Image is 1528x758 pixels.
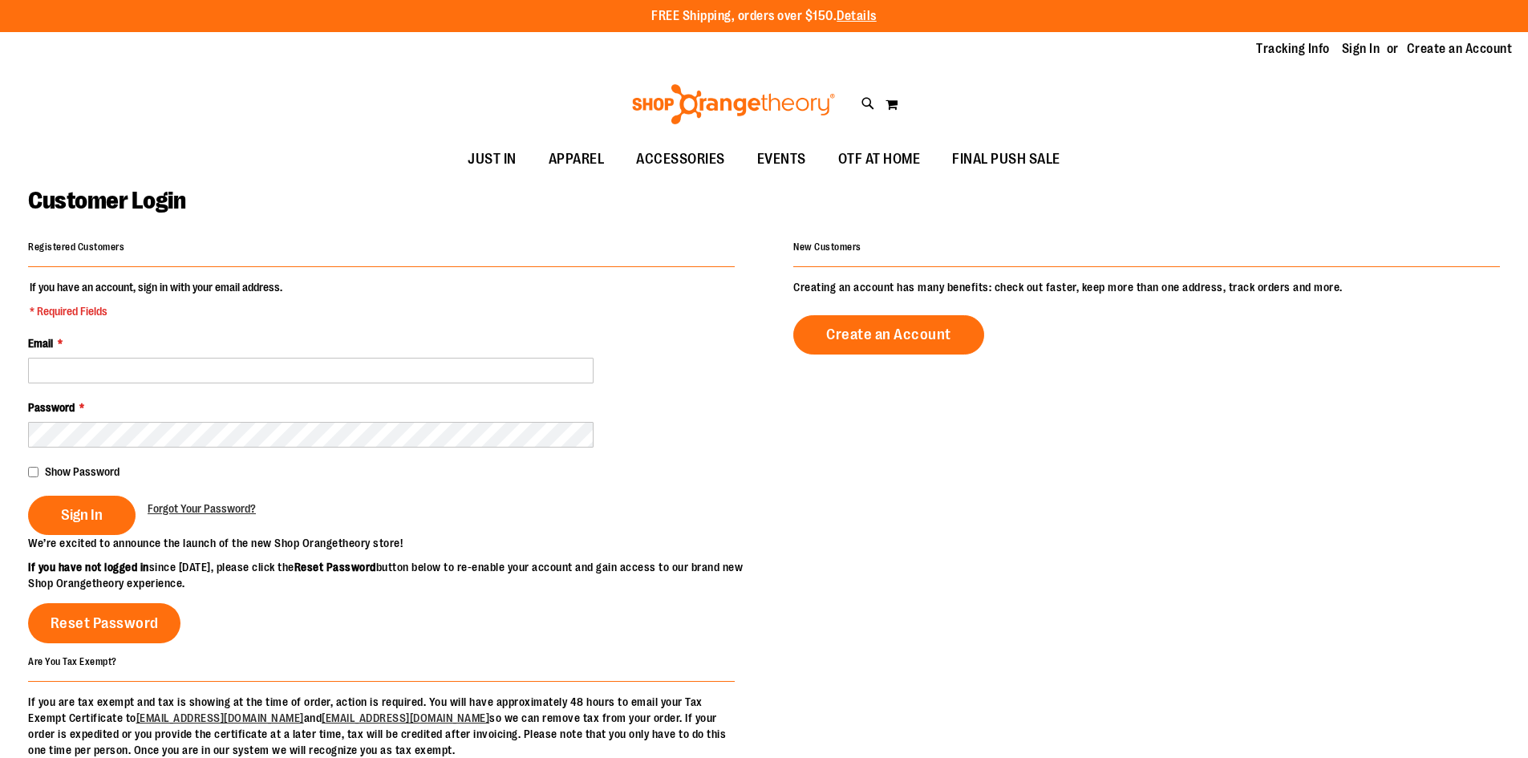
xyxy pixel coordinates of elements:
[651,7,877,26] p: FREE Shipping, orders over $150.
[28,187,185,214] span: Customer Login
[28,535,764,551] p: We’re excited to announce the launch of the new Shop Orangetheory store!
[549,141,605,177] span: APPAREL
[952,141,1060,177] span: FINAL PUSH SALE
[452,141,533,178] a: JUST IN
[28,694,735,758] p: If you are tax exempt and tax is showing at the time of order, action is required. You will have ...
[636,141,725,177] span: ACCESSORIES
[468,141,517,177] span: JUST IN
[28,559,764,591] p: since [DATE], please click the button below to re-enable your account and gain access to our bran...
[793,279,1500,295] p: Creating an account has many benefits: check out faster, keep more than one address, track orders...
[28,603,180,643] a: Reset Password
[793,315,984,355] a: Create an Account
[30,303,282,319] span: * Required Fields
[838,141,921,177] span: OTF AT HOME
[28,496,136,535] button: Sign In
[826,326,951,343] span: Create an Account
[294,561,376,574] strong: Reset Password
[620,141,741,178] a: ACCESSORIES
[28,279,284,319] legend: If you have an account, sign in with your email address.
[61,506,103,524] span: Sign In
[533,141,621,178] a: APPAREL
[837,9,877,23] a: Details
[28,241,124,253] strong: Registered Customers
[28,655,117,667] strong: Are You Tax Exempt?
[630,84,837,124] img: Shop Orangetheory
[741,141,822,178] a: EVENTS
[1407,40,1513,58] a: Create an Account
[28,561,149,574] strong: If you have not logged in
[148,502,256,515] span: Forgot Your Password?
[1342,40,1380,58] a: Sign In
[757,141,806,177] span: EVENTS
[51,614,159,632] span: Reset Password
[822,141,937,178] a: OTF AT HOME
[1256,40,1330,58] a: Tracking Info
[936,141,1076,178] a: FINAL PUSH SALE
[136,711,304,724] a: [EMAIL_ADDRESS][DOMAIN_NAME]
[28,401,75,414] span: Password
[45,465,120,478] span: Show Password
[148,501,256,517] a: Forgot Your Password?
[28,337,53,350] span: Email
[793,241,861,253] strong: New Customers
[322,711,489,724] a: [EMAIL_ADDRESS][DOMAIN_NAME]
